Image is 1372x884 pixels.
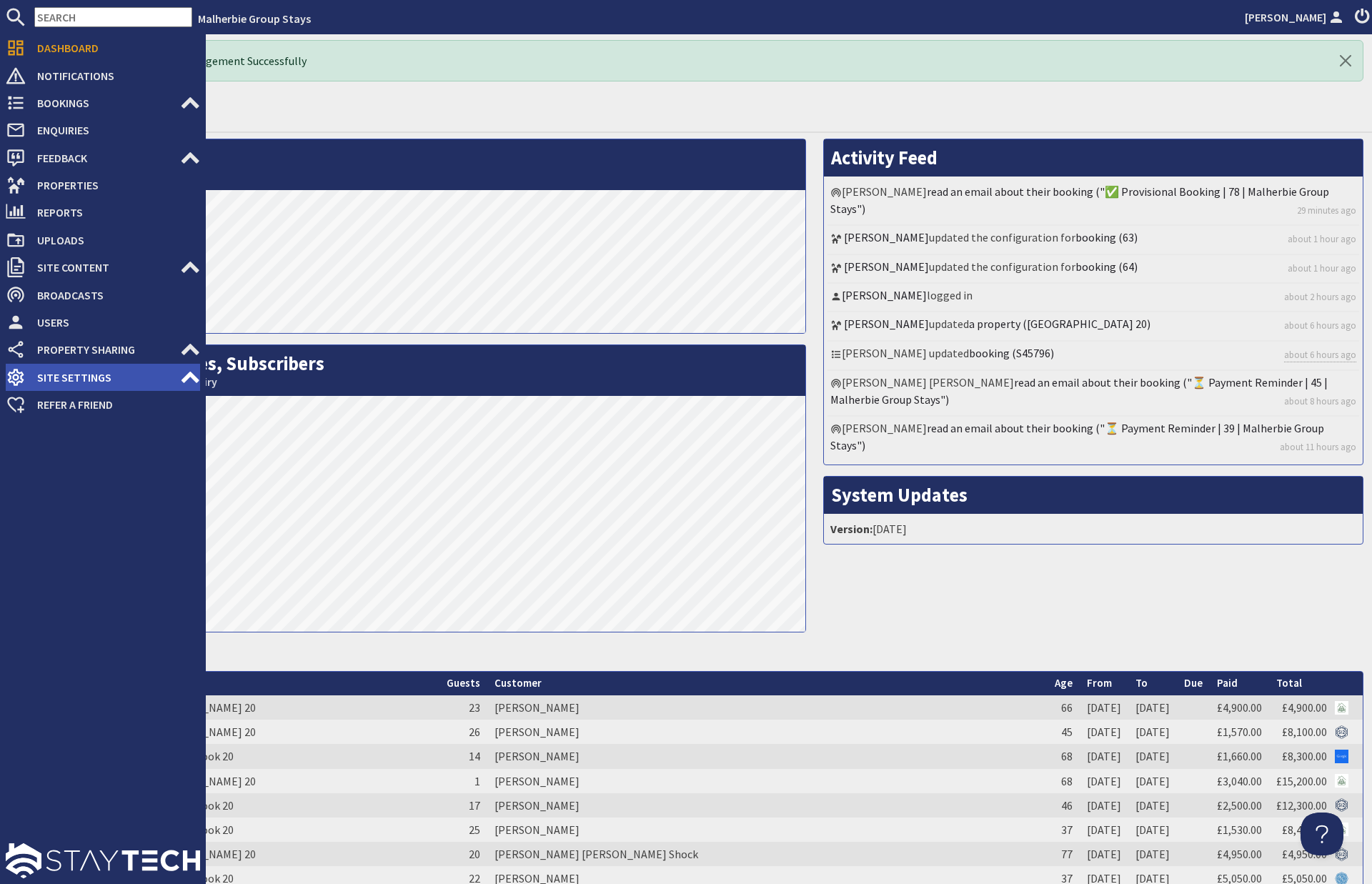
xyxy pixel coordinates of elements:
span: 17 [469,798,480,813]
td: [PERSON_NAME] [487,720,1048,744]
a: about 2 hours ago [1284,290,1356,304]
a: Property Sharing [6,338,200,361]
td: [PERSON_NAME] [487,744,1048,768]
td: [DATE] [1080,842,1128,866]
a: To [1135,676,1148,690]
td: [DATE] [1080,769,1128,793]
span: Enquiries [26,119,200,141]
span: Bookings [26,91,180,114]
td: [DATE] [1128,818,1177,842]
a: Guests [447,676,480,690]
td: [DATE] [1128,842,1177,866]
th: Due [1177,672,1210,695]
h2: Bookings, Enquiries, Subscribers [44,345,805,396]
span: 14 [469,749,480,763]
td: [DATE] [1080,720,1128,744]
a: Malherbie Group Stays [198,11,311,26]
li: [PERSON_NAME] updated [827,342,1359,371]
span: Notifications [26,64,200,87]
img: Referer: Google [1335,750,1348,763]
li: updated the configuration for [827,255,1359,284]
li: updated the configuration for [827,226,1359,254]
span: Uploads [26,229,200,252]
li: [PERSON_NAME] [PERSON_NAME] [827,371,1359,417]
a: [PERSON_NAME] 20 [157,847,256,861]
small: This Month: 0 Bookings, 1 Enquiry [51,375,798,389]
a: £1,570.00 [1217,725,1262,739]
td: [PERSON_NAME] [487,769,1048,793]
img: Referer: Malherbie Group Stays [1335,701,1348,715]
a: Bookings [6,91,200,114]
a: about 11 hours ago [1280,440,1356,454]
a: read an email about their booking ("✅ Provisional Booking | 78 | Malherbie Group Stays") [830,184,1329,216]
span: Site Settings [26,366,180,389]
input: SEARCH [34,7,192,27]
a: Total [1276,676,1302,690]
td: [PERSON_NAME] [PERSON_NAME] Shock [487,842,1048,866]
td: [PERSON_NAME] [487,818,1048,842]
td: [DATE] [1080,744,1128,768]
a: about 6 hours ago [1284,319,1356,332]
a: booking (63) [1075,230,1138,244]
a: Paid [1217,676,1238,690]
td: 46 [1048,793,1080,818]
span: Site Content [26,256,180,279]
a: Reports [6,201,200,224]
a: £4,950.00 [1217,847,1262,861]
a: Site Settings [6,366,200,389]
a: [PERSON_NAME] 20 [157,725,256,739]
span: 1 [474,774,480,788]
a: booking (S45796) [969,346,1054,360]
li: [PERSON_NAME] [827,417,1359,461]
a: Users [6,311,200,334]
a: Dashboard [6,36,200,59]
div: Hello Boss! Logged In via Management Successfully [43,40,1363,81]
li: logged in [827,284,1359,312]
small: This Month: 913 Visits [51,169,798,183]
td: [DATE] [1128,695,1177,720]
a: £8,300.00 [1282,749,1327,763]
a: [PERSON_NAME] [842,288,927,302]
a: [PERSON_NAME] [844,259,929,274]
a: Feedback [6,146,200,169]
a: £8,100.00 [1282,725,1327,739]
a: Properties [6,174,200,197]
img: staytech_l_w-4e588a39d9fa60e82540d7cfac8cfe4b7147e857d3e8dbdfbd41c59d52db0ec4.svg [6,843,200,878]
td: 37 [1048,818,1080,842]
a: £12,300.00 [1276,798,1327,813]
span: Property Sharing [26,338,180,361]
a: Site Content [6,256,200,279]
a: [PERSON_NAME] [844,230,929,244]
span: 26 [469,725,480,739]
span: Properties [26,174,200,197]
span: Broadcasts [26,284,200,307]
a: [PERSON_NAME] 20 [157,700,256,715]
h2: Visits per Day [44,139,805,190]
td: [DATE] [1080,793,1128,818]
a: about 1 hour ago [1288,232,1356,246]
a: Broadcasts [6,284,200,307]
td: [DATE] [1128,793,1177,818]
a: a property ([GEOGRAPHIC_DATA] 20) [969,317,1150,331]
a: £4,900.00 [1217,700,1262,715]
a: read an email about their booking ("⏳ Payment Reminder | 39 | Malherbie Group Stays") [830,421,1324,452]
td: [PERSON_NAME] [487,793,1048,818]
td: 45 [1048,720,1080,744]
a: £15,200.00 [1276,774,1327,788]
td: [PERSON_NAME] [487,695,1048,720]
a: [PERSON_NAME] 20 [157,774,256,788]
li: [PERSON_NAME] [827,180,1359,226]
a: about 6 hours ago [1284,348,1356,362]
a: Notifications [6,64,200,87]
li: updated [827,312,1359,341]
td: [DATE] [1080,695,1128,720]
span: Dashboard [26,36,200,59]
td: [DATE] [1080,818,1128,842]
a: Activity Feed [831,146,938,169]
span: 20 [469,847,480,861]
a: £2,500.00 [1217,798,1262,813]
td: 66 [1048,695,1080,720]
a: read an email about their booking ("⏳ Payment Reminder | 45 | Malherbie Group Stays") [830,375,1328,407]
a: £4,900.00 [1282,700,1327,715]
td: 77 [1048,842,1080,866]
